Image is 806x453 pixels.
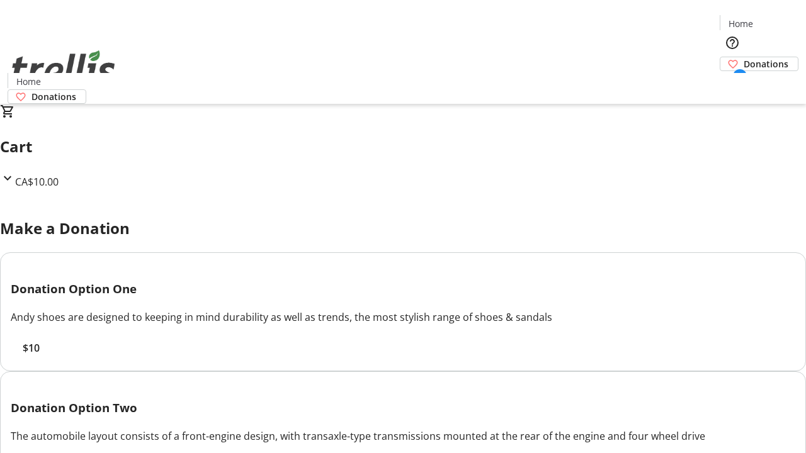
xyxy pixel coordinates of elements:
[16,75,41,88] span: Home
[8,89,86,104] a: Donations
[11,340,51,355] button: $10
[720,17,761,30] a: Home
[11,310,795,325] div: Andy shoes are designed to keeping in mind durability as well as trends, the most stylish range o...
[31,90,76,103] span: Donations
[744,57,788,70] span: Donations
[729,17,753,30] span: Home
[720,71,745,96] button: Cart
[11,428,795,444] div: The automobile layout consists of a front-engine design, with transaxle-type transmissions mounte...
[720,30,745,55] button: Help
[8,36,120,99] img: Orient E2E Organization j9Ja2GK1b9's Logo
[720,57,798,71] a: Donations
[23,340,40,355] span: $10
[15,175,59,189] span: CA$10.00
[11,399,795,417] h3: Donation Option Two
[8,75,48,88] a: Home
[11,280,795,298] h3: Donation Option One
